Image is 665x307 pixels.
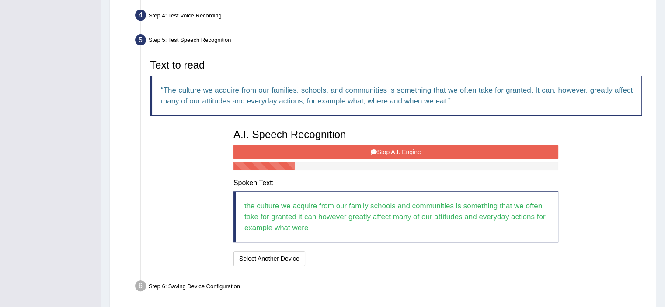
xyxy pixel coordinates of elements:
button: Stop A.I. Engine [233,145,558,159]
div: Step 4: Test Voice Recording [131,7,652,26]
blockquote: the culture we acquire from our family schools and communities is something that we often take fo... [233,191,558,242]
div: Step 6: Saving Device Configuration [131,278,652,297]
q: The culture we acquire from our families, schools, and communities is something that we often tak... [161,86,633,105]
h3: A.I. Speech Recognition [233,129,558,140]
button: Select Another Device [233,251,305,266]
h4: Spoken Text: [233,179,558,187]
div: Step 5: Test Speech Recognition [131,32,652,51]
h3: Text to read [150,59,642,71]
